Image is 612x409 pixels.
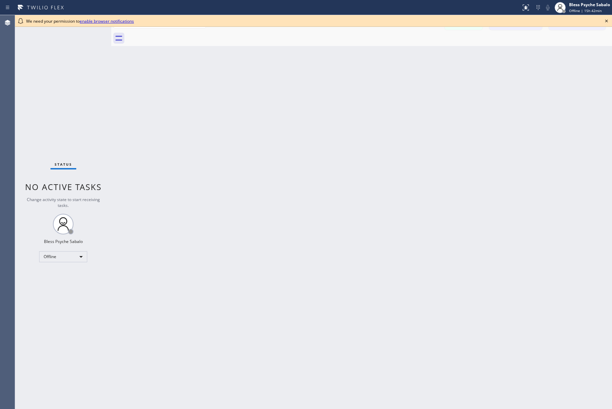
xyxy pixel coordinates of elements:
span: Status [55,162,72,167]
span: No active tasks [25,181,102,192]
a: enable browser notifications [80,18,134,24]
div: Offline [39,251,87,262]
span: Offline | 15h 42min [569,8,602,13]
div: Bless Psyche Sabalo [569,2,610,8]
span: We need your permission to [26,18,134,24]
div: Bless Psyche Sabalo [44,239,83,244]
button: Mute [543,3,553,12]
span: Change activity state to start receiving tasks. [27,197,100,208]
